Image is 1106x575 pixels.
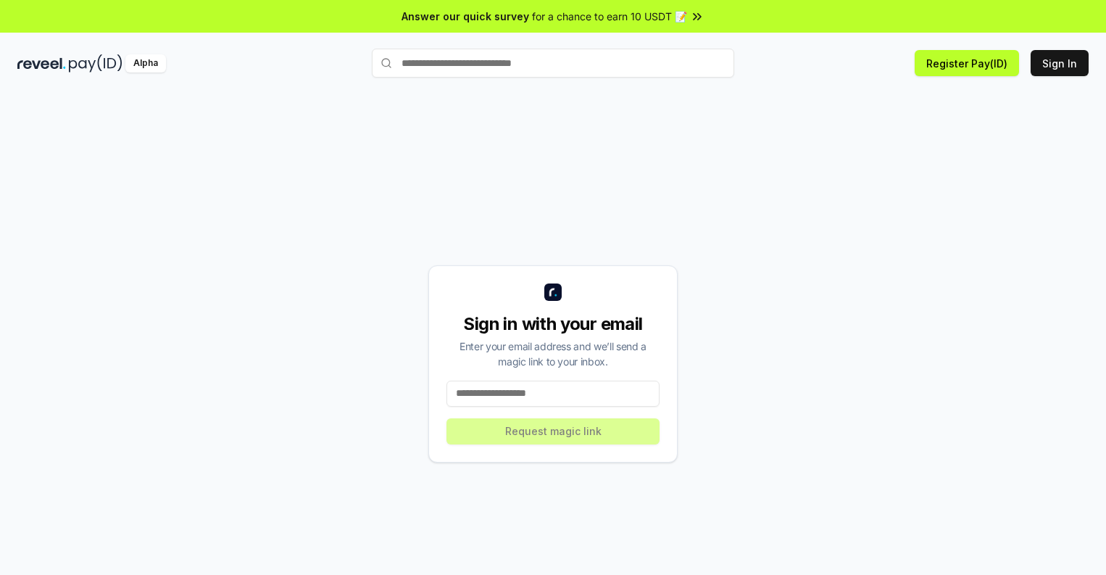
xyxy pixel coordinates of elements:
div: Enter your email address and we’ll send a magic link to your inbox. [446,339,660,369]
div: Sign in with your email [446,313,660,336]
span: for a chance to earn 10 USDT 📝 [532,9,687,24]
span: Answer our quick survey [402,9,529,24]
img: reveel_dark [17,54,66,73]
div: Alpha [125,54,166,73]
button: Register Pay(ID) [915,50,1019,76]
img: logo_small [544,284,562,301]
button: Sign In [1031,50,1089,76]
img: pay_id [69,54,122,73]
